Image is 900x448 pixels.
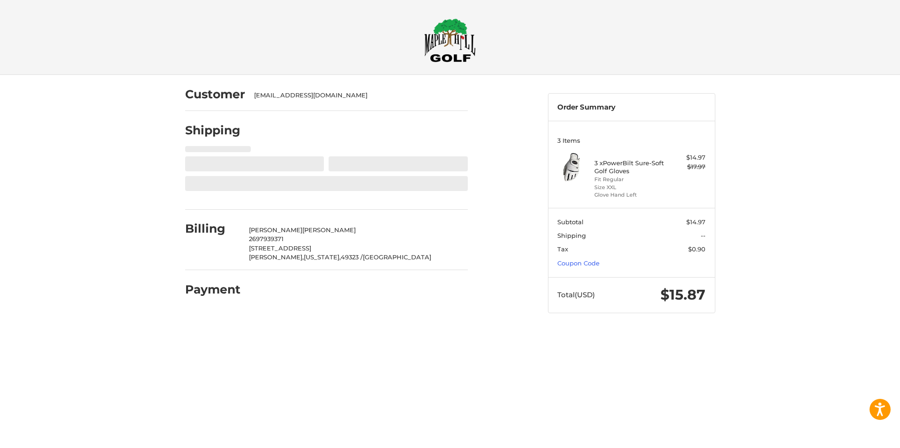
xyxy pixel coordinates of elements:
iframe: Google Customer Reviews [823,423,900,448]
span: [US_STATE], [304,253,341,261]
h2: Payment [185,282,240,297]
a: Coupon Code [557,259,600,267]
span: [PERSON_NAME] [302,226,356,234]
div: $17.97 [668,162,705,172]
h2: Customer [185,87,245,102]
li: Size XXL [594,184,666,191]
span: $14.97 [686,218,705,226]
h2: Shipping [185,123,240,138]
span: $0.90 [688,245,705,253]
img: Maple Hill Golf [424,18,476,62]
span: -- [701,232,705,239]
span: Subtotal [557,218,584,226]
h2: Billing [185,221,240,236]
span: [PERSON_NAME], [249,253,304,261]
h3: Order Summary [557,103,705,112]
iframe: Gorgias live chat messenger [9,408,112,439]
div: $14.97 [668,153,705,162]
span: $15.87 [660,286,705,303]
span: [PERSON_NAME] [249,226,302,234]
span: [GEOGRAPHIC_DATA] [363,253,431,261]
h4: 3 x PowerBilt Sure-Soft Golf Gloves [594,159,666,175]
li: Glove Hand Left [594,191,666,199]
span: 49323 / [341,253,363,261]
div: [EMAIL_ADDRESS][DOMAIN_NAME] [254,91,458,100]
span: Total (USD) [557,290,595,299]
span: [STREET_ADDRESS] [249,244,311,252]
span: Tax [557,245,568,253]
span: 2697939371 [249,235,284,242]
span: Shipping [557,232,586,239]
li: Fit Regular [594,176,666,184]
h3: 3 Items [557,137,705,144]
